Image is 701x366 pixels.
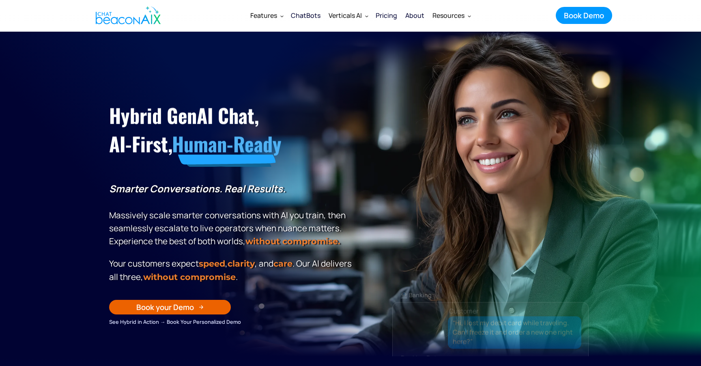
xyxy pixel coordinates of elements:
[376,10,397,21] div: Pricing
[287,5,325,26] a: ChatBots
[109,101,355,158] h1: Hybrid GenAI Chat, AI-First,
[432,10,464,21] div: Resources
[250,10,277,21] div: Features
[428,6,474,25] div: Resources
[280,14,284,17] img: Dropdown
[172,129,281,158] span: Human-Ready
[109,300,231,314] a: Book your Demo
[109,182,355,248] p: Massively scale smarter conversations with AI you train, then seamlessly escalate to live operato...
[143,272,236,282] span: without compromise
[468,14,471,17] img: Dropdown
[136,302,194,312] div: Book your Demo
[365,14,368,17] img: Dropdown
[405,10,424,21] div: About
[89,1,165,30] a: home
[393,289,588,301] div: 🏦 Banking
[329,10,362,21] div: Verticals AI
[291,10,320,21] div: ChatBots
[556,7,612,24] a: Book Demo
[109,317,355,326] div: See Hybrid in Action → Book Your Personalized Demo
[109,257,355,284] p: Your customers expect , , and . Our Al delivers all three, .
[372,5,401,26] a: Pricing
[199,305,204,310] img: Arrow
[401,5,428,26] a: About
[245,236,340,246] strong: without compromise.
[246,6,287,25] div: Features
[228,258,255,269] span: clarity
[325,6,372,25] div: Verticals AI
[564,10,604,21] div: Book Demo
[449,305,479,316] div: Customer
[109,182,286,195] strong: Smarter Conversations. Real Results.
[199,258,225,269] strong: speed
[273,258,292,269] span: care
